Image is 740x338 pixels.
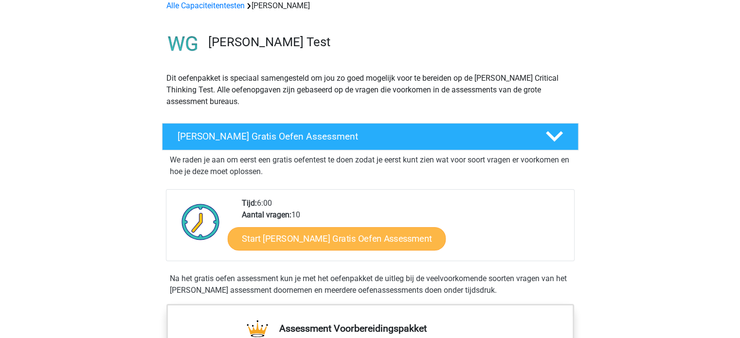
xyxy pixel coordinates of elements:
[166,273,575,296] div: Na het gratis oefen assessment kun je met het oefenpakket de uitleg bij de veelvoorkomende soorte...
[166,72,574,107] p: Dit oefenpakket is speciaal samengesteld om jou zo goed mogelijk voor te bereiden op de [PERSON_N...
[228,227,446,250] a: Start [PERSON_NAME] Gratis Oefen Assessment
[166,1,245,10] a: Alle Capaciteitentesten
[176,197,225,246] img: Klok
[208,35,571,50] h3: [PERSON_NAME] Test
[162,23,204,65] img: watson glaser
[170,154,571,178] p: We raden je aan om eerst een gratis oefentest te doen zodat je eerst kunt zien wat voor soort vra...
[242,210,291,219] b: Aantal vragen:
[178,131,530,142] h4: [PERSON_NAME] Gratis Oefen Assessment
[235,197,574,261] div: 6:00 10
[158,123,582,150] a: [PERSON_NAME] Gratis Oefen Assessment
[242,198,257,208] b: Tijd:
